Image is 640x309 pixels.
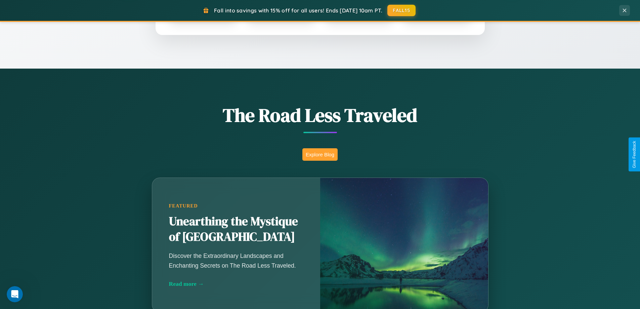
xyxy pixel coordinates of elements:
div: Give Feedback [632,141,637,168]
div: Featured [169,203,303,209]
button: FALL15 [387,5,416,16]
p: Discover the Extraordinary Landscapes and Enchanting Secrets on The Road Less Traveled. [169,251,303,270]
h2: Unearthing the Mystique of [GEOGRAPHIC_DATA] [169,214,303,245]
h1: The Road Less Traveled [119,102,522,128]
div: Read more → [169,280,303,287]
span: Fall into savings with 15% off for all users! Ends [DATE] 10am PT. [214,7,382,14]
button: Explore Blog [302,148,338,161]
iframe: Intercom live chat [7,286,23,302]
